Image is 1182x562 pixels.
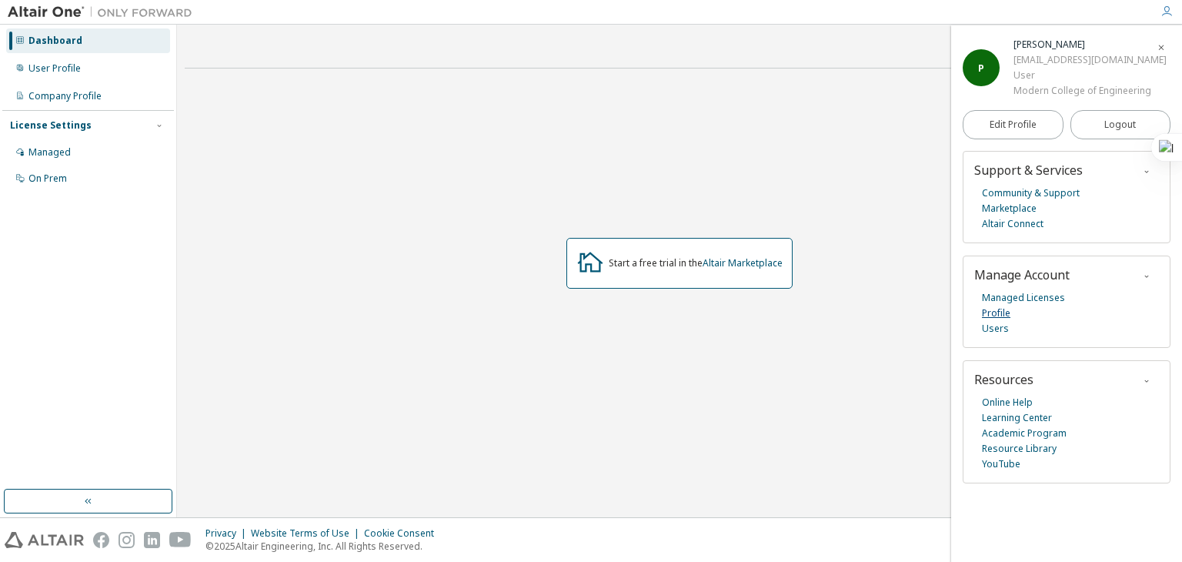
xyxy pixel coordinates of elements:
[251,527,364,540] div: Website Terms of Use
[982,306,1010,321] a: Profile
[982,410,1052,426] a: Learning Center
[93,532,109,548] img: facebook.svg
[982,441,1057,457] a: Resource Library
[982,216,1043,232] a: Altair Connect
[28,146,71,159] div: Managed
[982,395,1033,410] a: Online Help
[1070,110,1171,139] button: Logout
[1013,68,1167,83] div: User
[974,371,1033,388] span: Resources
[982,186,1080,201] a: Community & Support
[1013,37,1167,52] div: Pranav Howal
[144,532,160,548] img: linkedin.svg
[119,532,135,548] img: instagram.svg
[5,532,84,548] img: altair_logo.svg
[205,527,251,540] div: Privacy
[1013,52,1167,68] div: [EMAIL_ADDRESS][DOMAIN_NAME]
[703,256,783,269] a: Altair Marketplace
[205,540,443,553] p: © 2025 Altair Engineering, Inc. All Rights Reserved.
[978,62,984,75] span: P
[963,110,1063,139] a: Edit Profile
[982,290,1065,306] a: Managed Licenses
[974,266,1070,283] span: Manage Account
[8,5,200,20] img: Altair One
[990,119,1037,131] span: Edit Profile
[982,457,1020,472] a: YouTube
[28,35,82,47] div: Dashboard
[28,90,102,102] div: Company Profile
[1013,83,1167,99] div: Modern College of Engineering
[609,257,783,269] div: Start a free trial in the
[982,426,1067,441] a: Academic Program
[169,532,192,548] img: youtube.svg
[28,172,67,185] div: On Prem
[1104,117,1136,132] span: Logout
[364,527,443,540] div: Cookie Consent
[982,201,1037,216] a: Marketplace
[982,321,1009,336] a: Users
[28,62,81,75] div: User Profile
[974,162,1083,179] span: Support & Services
[10,119,92,132] div: License Settings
